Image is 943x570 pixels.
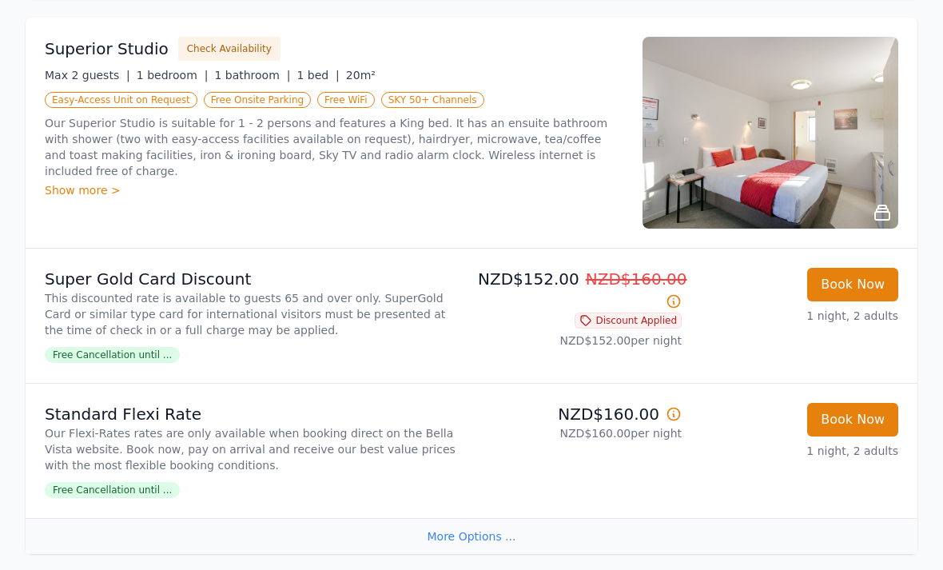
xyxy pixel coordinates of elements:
[694,309,898,325] p: 1 night, 2 adults
[137,70,209,82] span: 1 bedroom |
[346,70,376,82] span: 20m²
[575,313,682,329] span: Discount Applied
[45,116,623,180] p: Our Superior Studio is suitable for 1 - 2 persons and features a King bed. It has an ensuite bath...
[478,404,682,426] p: NZD$160.00
[478,426,682,442] p: NZD$160.00 per night
[317,93,375,109] span: Free WiFi
[45,291,465,339] p: This discounted rate is available to guests 65 and over only. SuperGold Card or similar type card...
[694,444,898,460] p: 1 night, 2 adults
[45,426,465,474] p: Our Flexi-Rates rates are only available when booking direct on the Bella Vista website. Book now...
[45,93,197,109] span: Easy-Access Unit on Request
[214,70,290,82] span: 1 bathroom |
[296,70,339,82] span: 1 bed |
[45,483,180,499] span: Free Cancellation until ...
[45,183,623,199] div: Show more >
[26,519,917,555] div: More Options ...
[178,38,281,62] button: Check Availability
[478,269,682,313] p: NZD$152.00
[45,269,465,291] p: Super Gold Card Discount
[478,333,682,349] p: NZD$152.00 per night
[45,404,465,426] p: Standard Flexi Rate
[45,348,180,364] span: Free Cancellation until ...
[381,93,484,109] span: SKY 50+ Channels
[204,93,311,109] span: Free Onsite Parking
[807,404,898,437] button: Book Now
[45,38,169,61] h3: Superior Studio
[807,269,898,302] button: Book Now
[586,270,687,289] span: NZD$160.00
[45,70,130,82] span: Max 2 guests |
